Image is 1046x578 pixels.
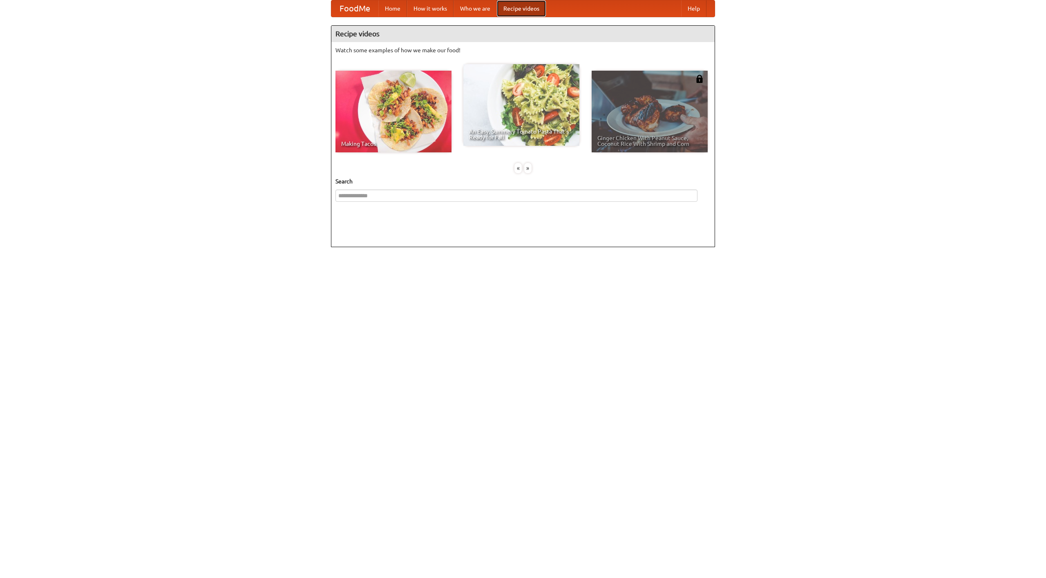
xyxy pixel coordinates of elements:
a: How it works [407,0,454,17]
h4: Recipe videos [331,26,715,42]
img: 483408.png [695,75,704,83]
a: Recipe videos [497,0,546,17]
a: Making Tacos [335,71,451,152]
div: « [514,163,522,173]
span: Making Tacos [341,141,446,147]
a: Help [681,0,706,17]
a: FoodMe [331,0,378,17]
div: » [524,163,532,173]
h5: Search [335,177,711,185]
a: An Easy, Summery Tomato Pasta That's Ready for Fall [463,64,579,146]
a: Who we are [454,0,497,17]
span: An Easy, Summery Tomato Pasta That's Ready for Fall [469,129,574,140]
p: Watch some examples of how we make our food! [335,46,711,54]
a: Home [378,0,407,17]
